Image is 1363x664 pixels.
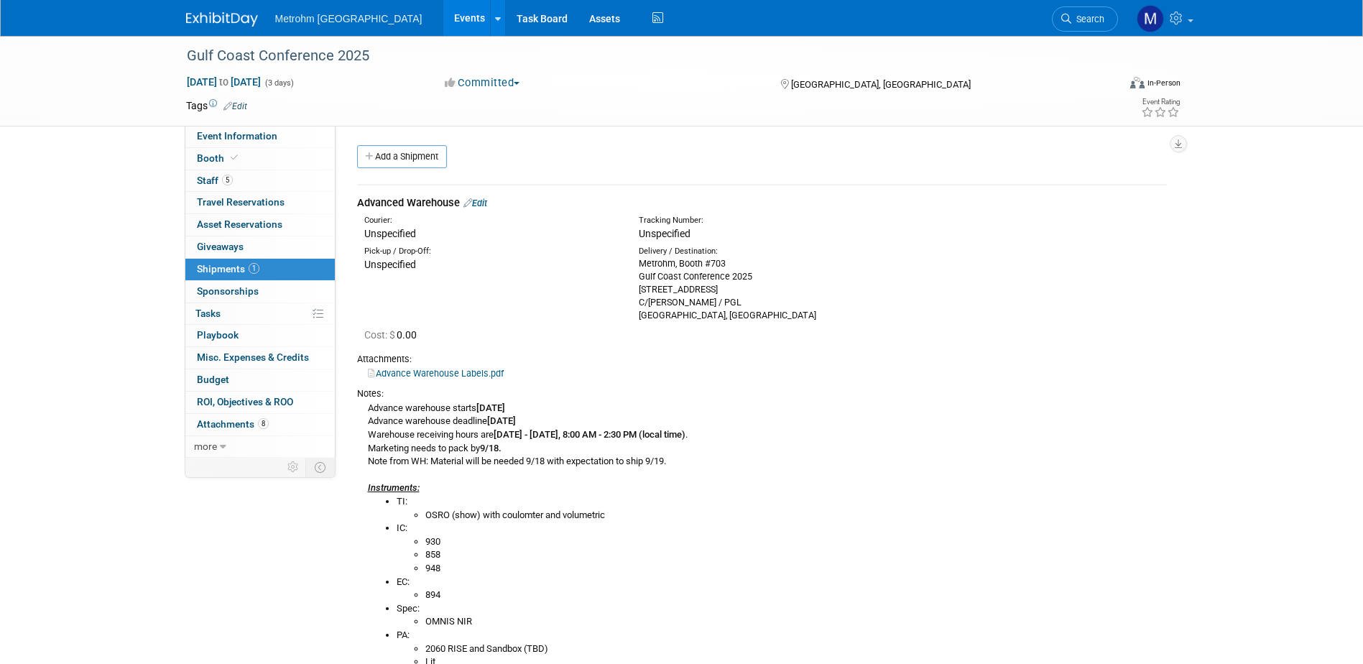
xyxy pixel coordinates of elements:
[364,329,397,341] span: Cost: $
[264,78,294,88] span: (3 days)
[197,152,241,164] span: Booth
[476,402,505,413] b: [DATE]
[186,75,262,88] span: [DATE] [DATE]
[440,75,525,91] button: Committed
[357,145,447,168] a: Add a Shipment
[425,562,1167,576] li: 948
[185,214,335,236] a: Asset Reservations
[195,308,221,319] span: Tasks
[223,101,247,111] a: Edit
[217,76,231,88] span: to
[185,236,335,258] a: Giveaways
[397,522,1167,575] li: IC:
[231,154,238,162] i: Booth reservation complete
[185,148,335,170] a: Booth
[1033,75,1181,96] div: Event Format
[197,329,239,341] span: Playbook
[185,325,335,346] a: Playbook
[368,368,504,379] a: Advance Warehouse Labels.pdf
[185,170,335,192] a: Staff5
[1130,77,1145,88] img: Format-Inperson.png
[1052,6,1118,32] a: Search
[185,392,335,413] a: ROI, Objectives & ROO
[1141,98,1180,106] div: Event Rating
[463,198,487,208] a: Edit
[185,303,335,325] a: Tasks
[222,175,233,185] span: 5
[357,353,1167,366] div: Attachments:
[791,79,971,90] span: [GEOGRAPHIC_DATA], [GEOGRAPHIC_DATA]
[185,436,335,458] a: more
[185,126,335,147] a: Event Information
[397,576,1167,602] li: EC:
[364,259,416,270] span: Unspecified
[494,429,685,440] b: [DATE] - [DATE], 8:00 AM - 2:30 PM (local time)
[1147,78,1181,88] div: In-Person
[197,396,293,407] span: ROI, Objectives & ROO
[364,329,422,341] span: 0.00
[258,418,269,429] span: 8
[249,263,259,274] span: 1
[197,418,269,430] span: Attachments
[185,259,335,280] a: Shipments1
[480,443,502,453] b: 9/18.
[357,195,1167,211] div: Advanced Warehouse
[197,196,285,208] span: Travel Reservations
[197,263,259,275] span: Shipments
[425,615,1167,629] li: OMNIS NIR
[425,589,1167,602] li: 894
[639,246,892,257] div: Delivery / Destination:
[186,12,258,27] img: ExhibitDay
[185,281,335,303] a: Sponsorships
[1071,14,1104,24] span: Search
[639,228,690,239] span: Unspecified
[364,246,617,257] div: Pick-up / Drop-Off:
[357,387,1167,400] div: Notes:
[364,215,617,226] div: Courier:
[197,351,309,363] span: Misc. Expenses & Credits
[197,241,244,252] span: Giveaways
[275,13,422,24] span: Metrohm [GEOGRAPHIC_DATA]
[182,43,1096,69] div: Gulf Coast Conference 2025
[185,369,335,391] a: Budget
[197,285,259,297] span: Sponsorships
[397,602,1167,629] li: Spec:
[425,548,1167,562] li: 858
[197,130,277,142] span: Event Information
[1137,5,1164,32] img: Michelle Simoes
[425,535,1167,549] li: 930
[305,458,335,476] td: Toggle Event Tabs
[185,414,335,435] a: Attachments8
[197,374,229,385] span: Budget
[425,509,1167,522] li: OSRO (show) with coulomter and volumetric
[639,215,961,226] div: Tracking Number:
[639,257,892,322] div: Metrohm, Booth #703 Gulf Coast Conference 2025 [STREET_ADDRESS] C/[PERSON_NAME] / PGL [GEOGRAPHIC...
[185,192,335,213] a: Travel Reservations
[397,495,1167,522] li: TI:
[186,98,247,113] td: Tags
[185,347,335,369] a: Misc. Expenses & Credits
[487,415,516,426] b: [DATE]
[281,458,306,476] td: Personalize Event Tab Strip
[425,642,1167,656] li: 2060 RISE and Sandbox (TBD)
[364,226,617,241] div: Unspecified
[368,482,420,493] i: Instruments:
[194,441,217,452] span: more
[197,175,233,186] span: Staff
[197,218,282,230] span: Asset Reservations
